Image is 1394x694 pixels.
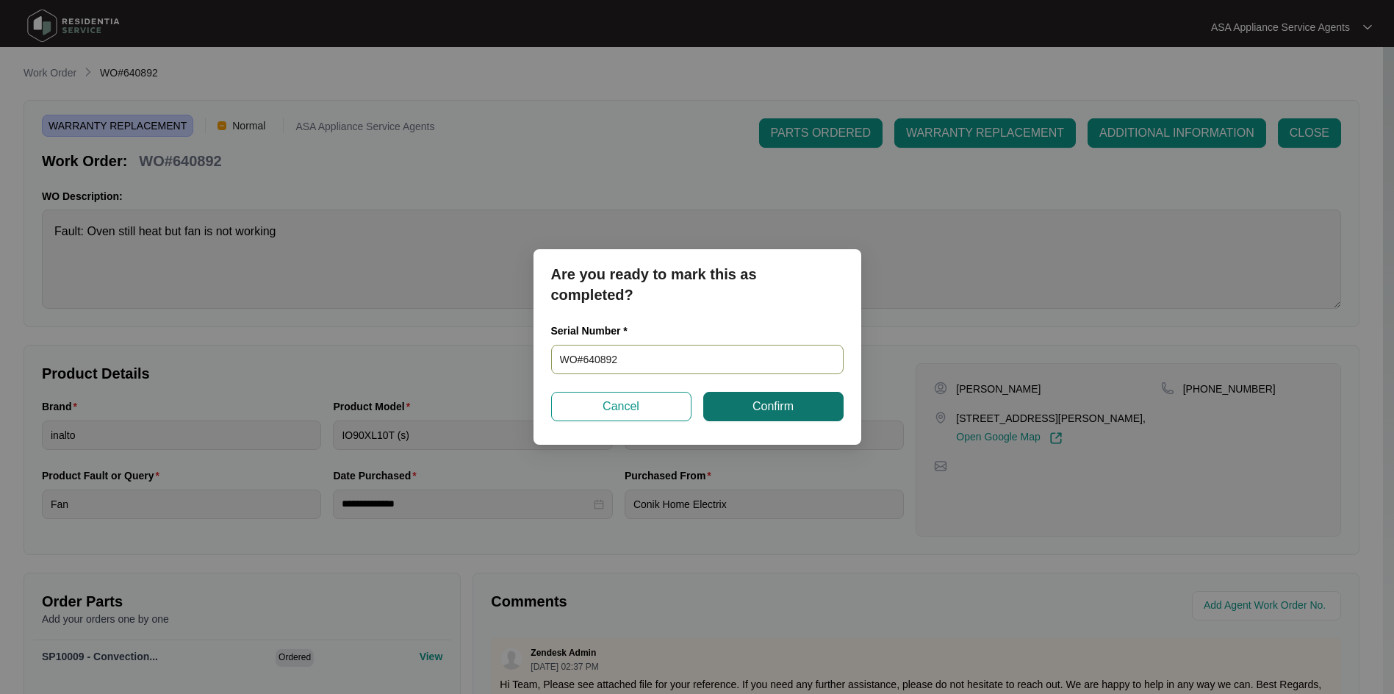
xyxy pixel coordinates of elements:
[551,392,691,421] button: Cancel
[551,264,844,285] p: Are you ready to mark this as
[603,398,639,415] span: Cancel
[752,398,794,415] span: Confirm
[703,392,844,421] button: Confirm
[551,285,844,305] p: completed?
[551,323,639,338] label: Serial Number *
